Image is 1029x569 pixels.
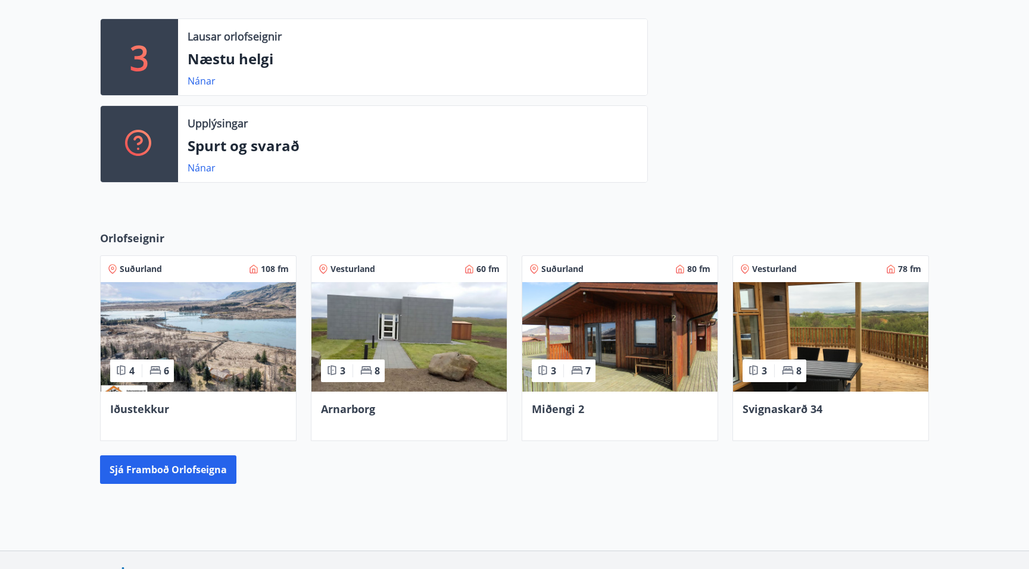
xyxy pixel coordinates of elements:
[110,402,169,416] span: Iðustekkur
[551,364,556,377] span: 3
[120,263,162,275] span: Suðurland
[762,364,767,377] span: 3
[585,364,591,377] span: 7
[188,136,638,156] p: Spurt og svarað
[188,29,282,44] p: Lausar orlofseignir
[340,364,345,377] span: 3
[687,263,710,275] span: 80 fm
[100,230,164,246] span: Orlofseignir
[532,402,584,416] span: Miðengi 2
[188,49,638,69] p: Næstu helgi
[375,364,380,377] span: 8
[100,455,236,484] button: Sjá framboð orlofseigna
[541,263,584,275] span: Suðurland
[261,263,289,275] span: 108 fm
[733,282,928,392] img: Paella dish
[476,263,500,275] span: 60 fm
[330,263,375,275] span: Vesturland
[188,161,216,174] a: Nánar
[130,35,149,80] p: 3
[188,74,216,87] a: Nánar
[101,282,296,392] img: Paella dish
[311,282,507,392] img: Paella dish
[522,282,718,392] img: Paella dish
[188,115,248,131] p: Upplýsingar
[898,263,921,275] span: 78 fm
[321,402,375,416] span: Arnarborg
[743,402,822,416] span: Svignaskarð 34
[129,364,135,377] span: 4
[796,364,802,377] span: 8
[164,364,169,377] span: 6
[752,263,797,275] span: Vesturland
